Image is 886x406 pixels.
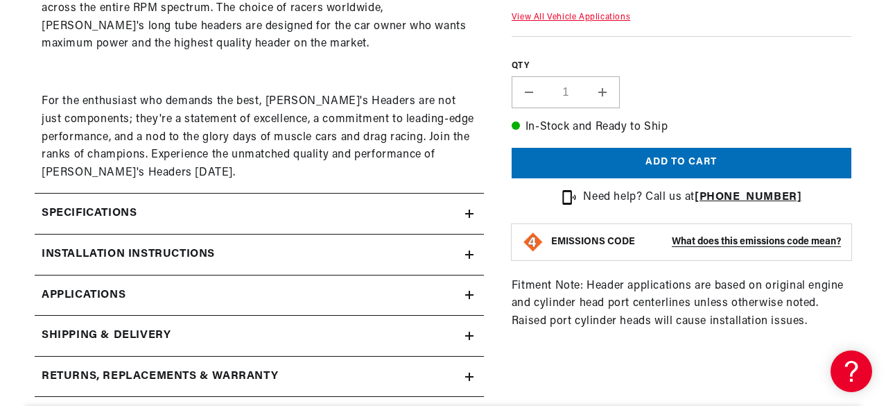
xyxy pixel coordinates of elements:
a: View All Vehicle Applications [512,13,630,22]
label: QTY [512,61,851,73]
button: Add to cart [512,148,851,179]
a: [PHONE_NUMBER] [695,192,801,203]
summary: Specifications [35,194,484,234]
button: EMISSIONS CODEWhat does this emissions code mean? [551,236,841,248]
img: Emissions code [522,231,544,253]
summary: Returns, Replacements & Warranty [35,357,484,397]
p: For the enthusiast who demands the best, [PERSON_NAME]'s Headers are not just components; they're... [42,93,477,182]
strong: EMISSIONS CODE [551,237,635,247]
h2: Shipping & Delivery [42,327,171,345]
h2: Returns, Replacements & Warranty [42,368,278,386]
summary: Shipping & Delivery [35,316,484,356]
h2: Installation instructions [42,246,215,264]
a: Applications [35,276,484,316]
p: In-Stock and Ready to Ship [512,119,851,137]
p: Need help? Call us at [583,189,801,207]
h2: Specifications [42,205,137,223]
span: Applications [42,287,125,305]
strong: What does this emissions code mean? [672,237,841,247]
summary: Installation instructions [35,235,484,275]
